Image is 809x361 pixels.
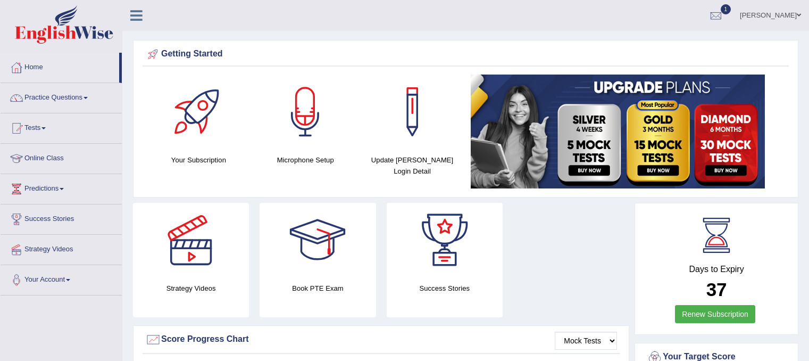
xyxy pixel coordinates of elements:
[721,4,731,14] span: 1
[1,174,122,201] a: Predictions
[647,265,786,274] h4: Days to Expiry
[1,265,122,292] a: Your Account
[145,46,786,62] div: Getting Started
[257,154,354,166] h4: Microphone Setup
[145,332,617,348] div: Score Progress Chart
[471,75,765,188] img: small5.jpg
[1,53,119,79] a: Home
[151,154,247,166] h4: Your Subscription
[1,83,122,110] a: Practice Questions
[387,283,503,294] h4: Success Stories
[675,305,755,323] a: Renew Subscription
[1,113,122,140] a: Tests
[706,279,727,300] b: 37
[1,144,122,170] a: Online Class
[133,283,249,294] h4: Strategy Videos
[364,154,461,177] h4: Update [PERSON_NAME] Login Detail
[1,204,122,231] a: Success Stories
[1,235,122,261] a: Strategy Videos
[260,283,376,294] h4: Book PTE Exam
